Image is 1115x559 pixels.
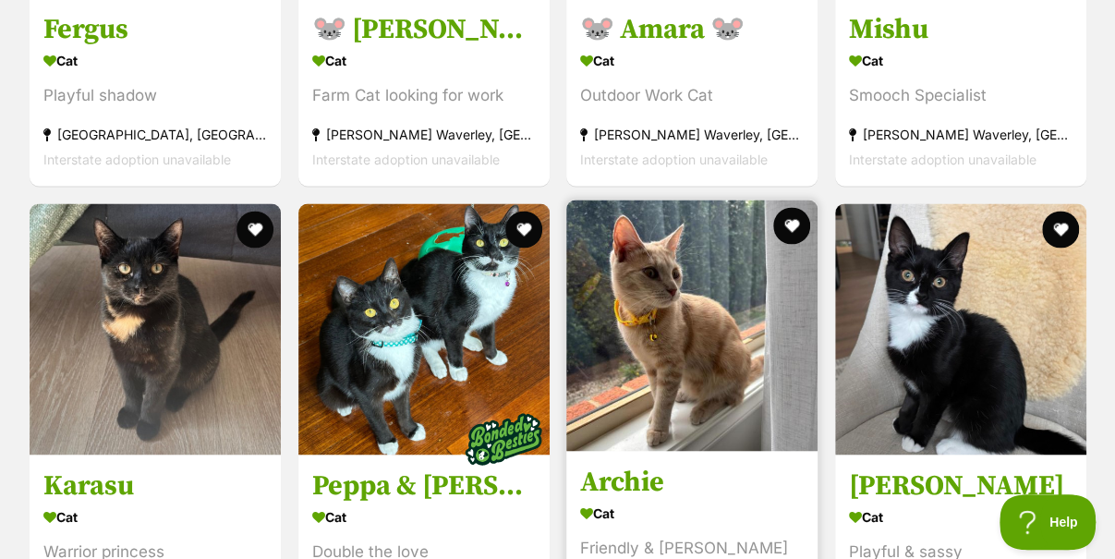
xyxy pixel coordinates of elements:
[312,122,536,147] div: [PERSON_NAME] Waverley, [GEOGRAPHIC_DATA]
[849,468,1073,503] h3: [PERSON_NAME]
[580,122,804,147] div: [PERSON_NAME] Waverley, [GEOGRAPHIC_DATA]
[1000,494,1097,550] iframe: Help Scout Beacon - Open
[43,503,267,529] div: Cat
[312,503,536,529] div: Cat
[580,83,804,108] div: Outdoor Work Cat
[43,152,231,167] span: Interstate adoption unavailable
[849,122,1073,147] div: [PERSON_NAME] Waverley, [GEOGRAPHIC_DATA]
[773,207,810,244] button: favourite
[835,203,1086,455] img: Mimi
[312,468,536,503] h3: Peppa & [PERSON_NAME]
[566,200,818,451] img: Archie
[312,47,536,74] div: Cat
[580,47,804,74] div: Cat
[43,47,267,74] div: Cat
[580,12,804,47] h3: 🐭 Amara 🐭
[43,12,267,47] h3: Fergus
[849,47,1073,74] div: Cat
[456,393,549,485] img: bonded besties
[504,211,541,248] button: favourite
[849,83,1073,108] div: Smooch Specialist
[43,468,267,503] h3: Karasu
[43,122,267,147] div: [GEOGRAPHIC_DATA], [GEOGRAPHIC_DATA]
[236,211,273,248] button: favourite
[312,152,500,167] span: Interstate adoption unavailable
[43,83,267,108] div: Playful shadow
[580,499,804,526] div: Cat
[580,464,804,499] h3: Archie
[849,152,1036,167] span: Interstate adoption unavailable
[1041,211,1078,248] button: favourite
[30,203,281,455] img: Karasu
[849,12,1073,47] h3: Mishu
[312,83,536,108] div: Farm Cat looking for work
[580,152,768,167] span: Interstate adoption unavailable
[312,12,536,47] h3: 🐭 [PERSON_NAME] 🐭
[849,503,1073,529] div: Cat
[298,203,550,455] img: Peppa & Tabitha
